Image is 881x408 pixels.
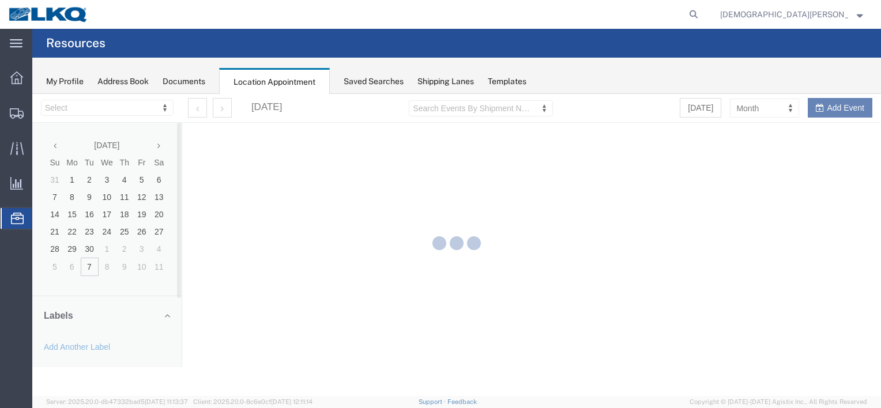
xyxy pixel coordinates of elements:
[193,398,313,405] span: Client: 2025.20.0-8c6e0cf
[46,29,106,58] h4: Resources
[419,398,447,405] a: Support
[219,68,330,95] div: Location Appointment
[97,75,149,88] div: Address Book
[145,398,188,405] span: [DATE] 11:13:37
[720,8,848,21] span: Jesus Arias
[417,75,474,88] div: Shipping Lanes
[344,75,404,88] div: Saved Searches
[271,398,313,405] span: [DATE] 12:11:14
[46,75,84,88] div: My Profile
[690,397,867,407] span: Copyright © [DATE]-[DATE] Agistix Inc., All Rights Reserved
[720,7,865,21] button: [DEMOGRAPHIC_DATA][PERSON_NAME]
[488,75,526,88] div: Templates
[8,6,89,23] img: logo
[46,398,188,405] span: Server: 2025.20.0-db47332bad5
[447,398,477,405] a: Feedback
[163,75,205,88] div: Documents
